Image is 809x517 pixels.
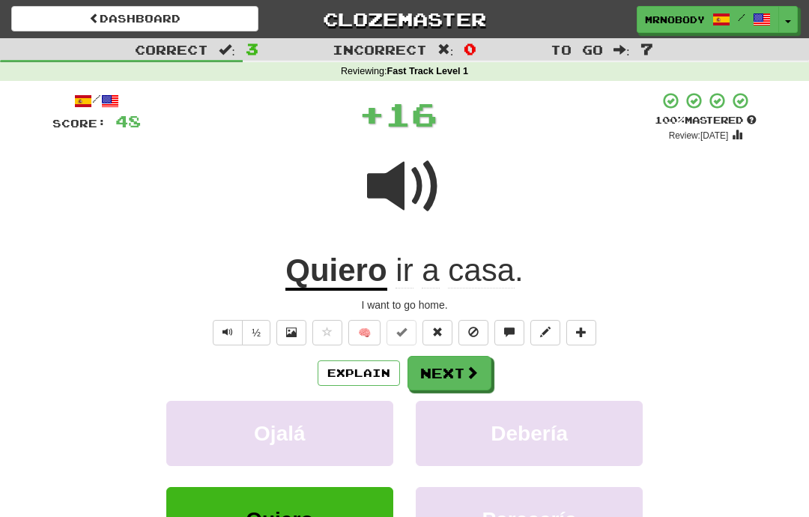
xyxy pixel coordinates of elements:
[359,91,385,136] span: +
[385,95,437,133] span: 16
[11,6,258,31] a: Dashboard
[738,12,745,22] span: /
[613,43,630,56] span: :
[285,253,387,291] u: Quiero
[416,401,643,466] button: Debería
[566,320,596,345] button: Add to collection (alt+a)
[407,356,491,390] button: Next
[312,320,342,345] button: Favorite sentence (alt+f)
[458,320,488,345] button: Ignore sentence (alt+i)
[448,253,515,288] span: casa
[655,114,757,127] div: Mastered
[52,117,106,130] span: Score:
[115,112,141,130] span: 48
[246,40,258,58] span: 3
[281,6,528,32] a: Clozemaster
[333,42,427,57] span: Incorrect
[52,91,141,110] div: /
[387,66,469,76] strong: Fast Track Level 1
[637,6,779,33] a: MrNobody /
[210,320,270,345] div: Text-to-speech controls
[551,42,603,57] span: To go
[318,360,400,386] button: Explain
[422,253,439,288] span: a
[387,320,416,345] button: Set this sentence to 100% Mastered (alt+m)
[276,320,306,345] button: Show image (alt+x)
[219,43,235,56] span: :
[640,40,653,58] span: 7
[254,422,305,445] span: Ojalá
[387,253,524,288] span: .
[422,320,452,345] button: Reset to 0% Mastered (alt+r)
[645,13,705,26] span: MrNobody
[135,42,208,57] span: Correct
[213,320,243,345] button: Play sentence audio (ctl+space)
[52,297,757,312] div: I want to go home.
[530,320,560,345] button: Edit sentence (alt+d)
[437,43,454,56] span: :
[166,401,393,466] button: Ojalá
[655,114,685,126] span: 100 %
[494,320,524,345] button: Discuss sentence (alt+u)
[348,320,381,345] button: 🧠
[669,130,729,141] small: Review: [DATE]
[242,320,270,345] button: ½
[396,253,413,288] span: ir
[464,40,476,58] span: 0
[491,422,568,445] span: Debería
